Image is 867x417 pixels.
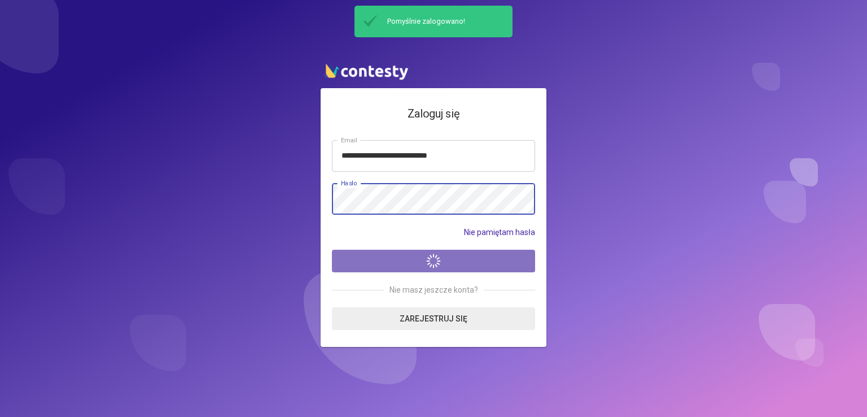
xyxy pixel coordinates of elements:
[332,105,535,123] h4: Zaloguj się
[384,284,484,296] span: Nie masz jeszcze konta?
[321,59,411,82] img: contesty logo
[332,307,535,330] a: Zarejestruj się
[382,16,508,27] span: Pomyślnie zalogowano!
[464,226,535,238] a: Nie pamiętam hasła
